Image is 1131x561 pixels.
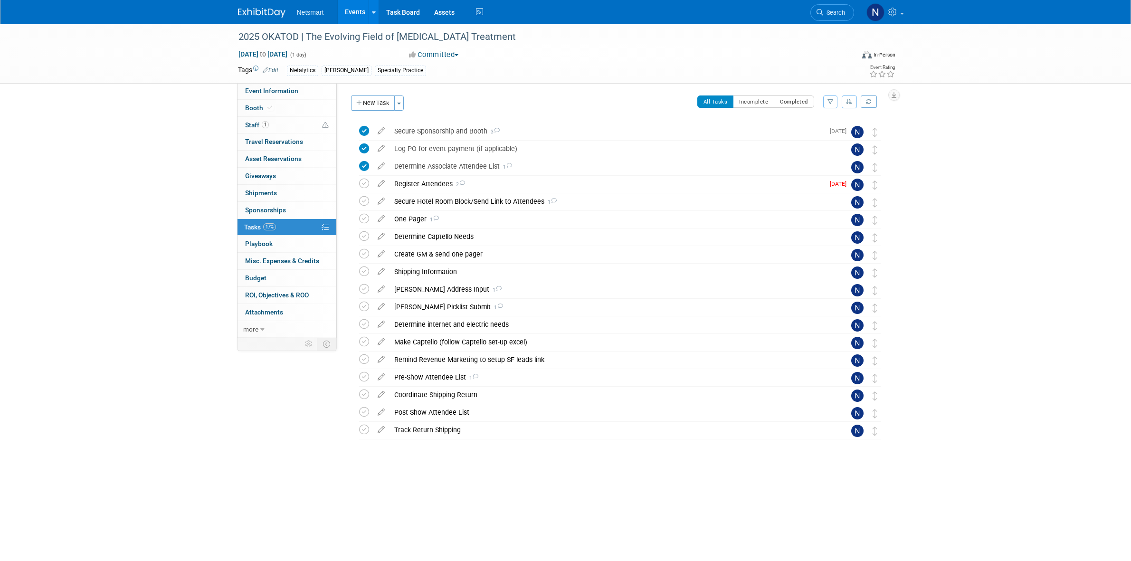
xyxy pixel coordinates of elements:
a: edit [373,303,390,311]
div: [PERSON_NAME] Address Input [390,281,832,297]
a: Refresh [861,95,877,108]
img: Nina Finn [851,196,864,209]
a: edit [373,285,390,294]
span: Event Information [245,87,298,95]
a: Playbook [238,236,336,252]
a: edit [373,144,390,153]
div: Coordinate Shipping Return [390,387,832,403]
a: Shipments [238,185,336,201]
div: 2025 OKATOD | The Evolving Field of [MEDICAL_DATA] Treatment [235,29,840,46]
span: Potential Scheduling Conflict -- at least one attendee is tagged in another overlapping event. [322,121,329,130]
div: Secure Hotel Room Block/Send Link to Attendees [390,193,832,209]
span: to [258,50,267,58]
span: Search [823,9,845,16]
i: Move task [873,304,877,313]
a: edit [373,426,390,434]
span: [DATE] [830,128,851,134]
div: Track Return Shipping [390,422,832,438]
a: ROI, Objectives & ROO [238,287,336,304]
div: Determine Captello Needs [390,228,832,245]
a: Misc. Expenses & Credits [238,253,336,269]
a: edit [373,197,390,206]
i: Move task [873,391,877,400]
span: 3 [487,129,500,135]
div: Log PO for event payment (if applicable) [390,141,832,157]
span: Attachments [245,308,283,316]
i: Move task [873,163,877,172]
a: edit [373,408,390,417]
img: Format-Inperson.png [862,51,872,58]
span: Shipments [245,189,277,197]
button: Completed [774,95,814,108]
span: Staff [245,121,269,129]
span: 1 [500,164,512,170]
td: Personalize Event Tab Strip [301,338,317,350]
span: 1 [489,287,502,293]
i: Move task [873,198,877,207]
img: Nina Finn [851,266,864,279]
i: Move task [873,321,877,330]
button: Committed [406,50,462,60]
div: Post Show Attendee List [390,404,832,420]
i: Move task [873,286,877,295]
i: Move task [873,128,877,137]
div: In-Person [873,51,895,58]
i: Move task [873,339,877,348]
div: Shipping Information [390,264,832,280]
a: Sponsorships [238,202,336,219]
div: Make Captello (follow Captello set-up excel) [390,334,832,350]
a: Event Information [238,83,336,99]
span: ROI, Objectives & ROO [245,291,309,299]
a: edit [373,338,390,346]
span: 1 [544,199,557,205]
a: edit [373,390,390,399]
button: New Task [351,95,395,111]
a: edit [373,373,390,381]
div: Event Format [798,49,896,64]
div: Netalytics [287,66,318,76]
td: Tags [238,65,278,76]
a: edit [373,232,390,241]
button: Incomplete [733,95,774,108]
i: Move task [873,427,877,436]
i: Move task [873,233,877,242]
img: Nina Finn [851,143,864,156]
img: Nina Finn [851,249,864,261]
div: [PERSON_NAME] [322,66,371,76]
a: Travel Reservations [238,133,336,150]
a: Staff1 [238,117,336,133]
a: Giveaways [238,168,336,184]
a: edit [373,320,390,329]
i: Move task [873,251,877,260]
img: Nina Finn [851,231,864,244]
span: Sponsorships [245,206,286,214]
div: Determine Associate Attendee List [390,158,832,174]
a: edit [373,127,390,135]
span: 1 [466,375,478,381]
a: edit [373,180,390,188]
a: edit [373,355,390,364]
a: Booth [238,100,336,116]
span: Netsmart [297,9,324,16]
div: Specialty Practice [375,66,426,76]
img: Nina Finn [851,425,864,437]
a: edit [373,215,390,223]
a: Budget [238,270,336,286]
span: [DATE] [DATE] [238,50,288,58]
img: Nina Finn [851,372,864,384]
a: Tasks17% [238,219,336,236]
a: Edit [263,67,278,74]
span: Tasks [244,223,276,231]
div: Determine internet and electric needs [390,316,832,333]
img: Nina Finn [851,337,864,349]
span: Booth [245,104,274,112]
a: more [238,321,336,338]
a: Search [810,4,854,21]
div: Event Rating [869,65,895,70]
img: Nina Finn [866,3,884,21]
span: 17% [263,223,276,230]
span: Travel Reservations [245,138,303,145]
div: Register Attendees [390,176,824,192]
img: Nina Finn [851,354,864,367]
span: Asset Reservations [245,155,302,162]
